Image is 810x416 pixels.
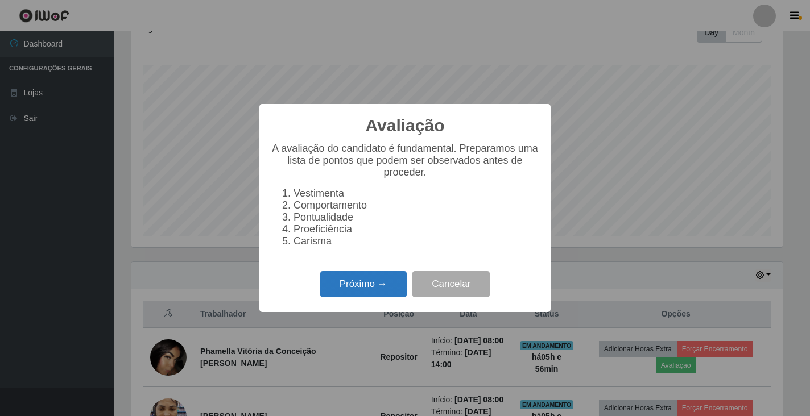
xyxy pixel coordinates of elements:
[366,115,445,136] h2: Avaliação
[320,271,407,298] button: Próximo →
[271,143,539,178] p: A avaliação do candidato é fundamental. Preparamos uma lista de pontos que podem ser observados a...
[294,235,539,247] li: Carisma
[294,188,539,199] li: Vestimenta
[294,223,539,235] li: Proeficiência
[412,271,490,298] button: Cancelar
[294,199,539,211] li: Comportamento
[294,211,539,223] li: Pontualidade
